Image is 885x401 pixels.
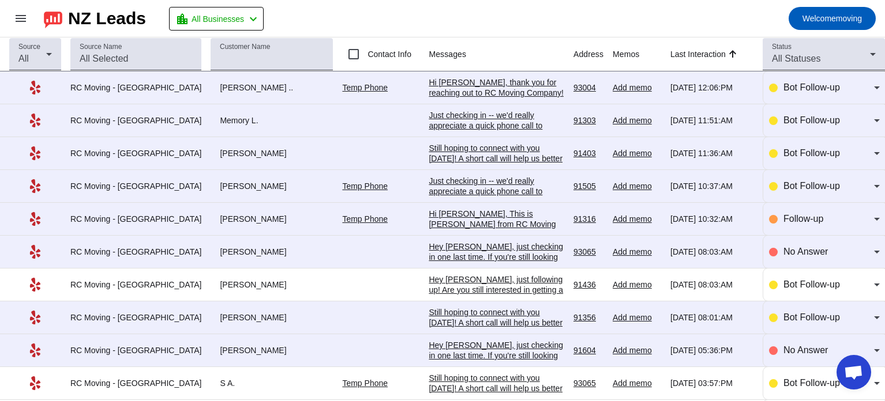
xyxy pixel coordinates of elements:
[670,115,753,126] div: [DATE] 11:51:AM
[670,48,726,60] div: Last Interaction
[783,82,840,92] span: Bot Follow-up
[70,345,201,355] div: RC Moving - [GEOGRAPHIC_DATA]
[44,9,62,28] img: logo
[70,148,201,158] div: RC Moving - [GEOGRAPHIC_DATA]
[28,146,42,160] mat-icon: Yelp
[772,54,820,63] span: All Statuses
[783,181,840,191] span: Bot Follow-up
[80,52,192,66] input: All Selected
[670,312,753,323] div: [DATE] 08:01:AM
[365,48,411,60] label: Contact Info
[789,7,876,30] button: Welcomemoving
[573,148,603,158] div: 91403
[783,312,840,322] span: Bot Follow-up
[70,181,201,191] div: RC Moving - [GEOGRAPHIC_DATA]
[14,12,28,25] mat-icon: menu
[573,247,603,257] div: 93065
[783,247,828,256] span: No Answer
[28,212,42,226] mat-icon: Yelp
[70,115,201,126] div: RC Moving - [GEOGRAPHIC_DATA]
[429,110,564,203] div: Just checking in -- we'd really appreciate a quick phone call to make sure everything is planned ...
[28,245,42,259] mat-icon: Yelp
[28,114,42,127] mat-icon: Yelp
[28,278,42,292] mat-icon: Yelp
[429,241,564,366] div: Hey [PERSON_NAME], just checking in one last time. If you're still looking for help with your mov...
[68,10,146,27] div: NZ Leads
[28,179,42,193] mat-icon: Yelp
[772,43,792,51] mat-label: Status
[28,311,42,324] mat-icon: Yelp
[613,181,661,191] div: Add memo
[28,81,42,94] mat-icon: Yelp
[80,43,122,51] mat-label: Source Name
[573,37,613,71] th: Address
[613,312,661,323] div: Add memo
[192,11,244,27] span: All Businesses
[70,247,201,257] div: RC Moving - [GEOGRAPHIC_DATA]
[573,115,603,126] div: 91303
[802,14,836,23] span: Welcome
[70,214,201,224] div: RC Moving - [GEOGRAPHIC_DATA]
[70,312,201,323] div: RC Moving - [GEOGRAPHIC_DATA]
[220,43,270,51] mat-label: Customer Name
[837,355,871,389] div: Open chat
[28,343,42,357] mat-icon: Yelp
[783,214,823,224] span: Follow-up
[429,307,564,380] div: Still hoping to connect with you [DATE]! A short call will help us better understand your move an...
[613,82,661,93] div: Add memo
[429,143,564,215] div: Still hoping to connect with you [DATE]! A short call will help us better understand your move an...
[429,209,564,302] div: Hi [PERSON_NAME], This is [PERSON_NAME] from RC Moving Company. I just wanted to check in with yo...
[429,37,573,71] th: Messages
[670,181,753,191] div: [DATE] 10:37:AM
[613,345,661,355] div: Add memo
[211,148,333,158] div: [PERSON_NAME]
[246,12,260,26] mat-icon: chevron_left
[211,312,333,323] div: [PERSON_NAME]
[70,378,201,388] div: RC Moving - [GEOGRAPHIC_DATA]
[211,247,333,257] div: [PERSON_NAME]
[670,82,753,93] div: [DATE] 12:06:PM
[573,345,603,355] div: 91604
[342,181,388,191] a: Temp Phone
[613,214,661,224] div: Add memo
[783,345,828,355] span: No Answer
[169,7,264,31] button: All Businesses
[573,279,603,290] div: 91436
[573,378,603,388] div: 93065
[18,43,40,51] mat-label: Source
[211,181,333,191] div: [PERSON_NAME]
[613,148,661,158] div: Add memo
[211,378,333,388] div: S A.
[429,77,564,222] div: Hi [PERSON_NAME], thank you for reaching out to RC Moving Company! In order to provide an accurat...
[670,279,753,290] div: [DATE] 08:03:AM
[613,37,670,71] th: Memos
[670,247,753,257] div: [DATE] 08:03:AM
[211,214,333,224] div: [PERSON_NAME]
[211,115,333,126] div: Memory L.
[70,82,201,93] div: RC Moving - [GEOGRAPHIC_DATA]
[613,115,661,126] div: Add memo
[670,148,753,158] div: [DATE] 11:36:AM
[429,274,564,357] div: Hey [PERSON_NAME], just following up! Are you still interested in getting a moving estimate? We'd...
[429,176,564,269] div: Just checking in -- we'd really appreciate a quick phone call to make sure everything is planned ...
[802,10,862,27] span: moving
[783,279,840,289] span: Bot Follow-up
[175,12,189,26] mat-icon: location_city
[18,54,29,63] span: All
[211,279,333,290] div: [PERSON_NAME]
[783,378,840,388] span: Bot Follow-up
[573,82,603,93] div: 93004
[783,115,840,125] span: Bot Follow-up
[670,214,753,224] div: [DATE] 10:32:AM
[70,279,201,290] div: RC Moving - [GEOGRAPHIC_DATA]
[342,379,388,388] a: Temp Phone
[670,378,753,388] div: [DATE] 03:57:PM
[342,83,388,92] a: Temp Phone
[28,376,42,390] mat-icon: Yelp
[573,312,603,323] div: 91356
[211,345,333,355] div: [PERSON_NAME]
[613,378,661,388] div: Add memo
[211,82,333,93] div: [PERSON_NAME] ..
[342,214,388,224] a: Temp Phone
[613,247,661,257] div: Add memo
